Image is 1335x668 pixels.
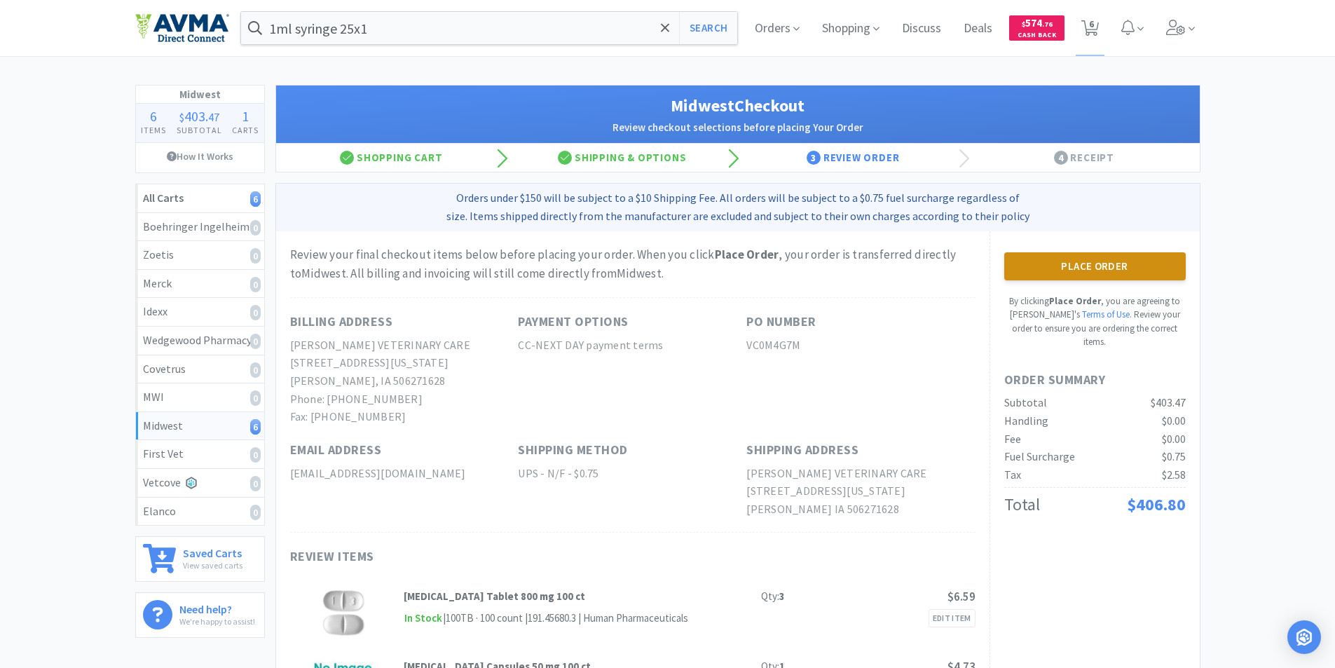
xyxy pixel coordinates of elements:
[746,312,816,332] h1: PO Number
[290,390,519,409] h2: Phone: [PHONE_NUMBER]
[250,305,261,320] i: 0
[143,388,257,407] div: MWI
[404,610,443,627] span: In Stock
[241,12,738,44] input: Search by item, sku, manufacturer, ingredient, size...
[136,86,264,104] h1: Midwest
[184,107,205,125] span: 403
[1018,32,1056,41] span: Cash Back
[136,440,264,469] a: First Vet0
[1004,370,1186,390] h1: Order Summary
[136,241,264,270] a: Zoetis0
[135,13,229,43] img: e4e33dab9f054f5782a47901c742baa9_102.png
[136,383,264,412] a: MWI0
[958,22,998,35] a: Deals
[143,445,257,463] div: First Vet
[746,465,975,483] h2: [PERSON_NAME] VETERINARY CARE
[290,336,519,355] h2: [PERSON_NAME] VETERINARY CARE
[1049,295,1101,307] strong: Place Order
[227,123,264,137] h4: Carts
[738,144,969,172] div: Review Order
[143,218,257,236] div: Boehringer Ingelheim
[968,144,1200,172] div: Receipt
[1022,16,1053,29] span: 574
[761,588,785,605] div: Qty:
[746,336,975,355] h2: VC0M4G7M
[290,465,519,483] h2: [EMAIL_ADDRESS][DOMAIN_NAME]
[518,336,746,355] h2: CC-NEXT DAY payment terms
[250,220,261,236] i: 0
[143,246,257,264] div: Zoetis
[518,312,629,332] h1: Payment Options
[290,440,382,461] h1: Email Address
[1287,620,1321,654] div: Open Intercom Messenger
[443,611,523,625] span: | 100TB · 100 count
[1127,493,1186,515] span: $406.80
[143,360,257,379] div: Covetrus
[1162,432,1186,446] span: $0.00
[136,213,264,242] a: Boehringer Ingelheim0
[143,303,257,321] div: Idexx
[1004,430,1021,449] div: Fee
[290,312,393,332] h1: Billing Address
[136,184,264,213] a: All Carts6
[171,109,227,123] div: .
[507,144,738,172] div: Shipping & Options
[1004,491,1040,518] div: Total
[136,498,264,526] a: Elanco0
[143,417,257,435] div: Midwest
[779,589,785,603] strong: 3
[807,151,821,165] span: 3
[746,482,975,500] h2: [STREET_ADDRESS][US_STATE]
[290,547,711,567] h1: Review Items
[1054,151,1068,165] span: 4
[1076,24,1104,36] a: 6
[242,107,249,125] span: 1
[136,355,264,384] a: Covetrus0
[179,110,184,124] span: $
[250,248,261,264] i: 0
[896,22,947,35] a: Discuss
[250,362,261,378] i: 0
[1162,414,1186,428] span: $0.00
[518,465,746,483] h2: UPS - N/F - $0.75
[136,327,264,355] a: Wedgewood Pharmacy0
[250,447,261,463] i: 0
[518,440,628,461] h1: Shipping Method
[1004,294,1186,349] p: By clicking , you are agreeing to [PERSON_NAME]'s . Review your order to ensure you are ordering ...
[1009,9,1064,47] a: $574.76Cash Back
[290,354,519,372] h2: [STREET_ADDRESS][US_STATE]
[746,500,975,519] h2: [PERSON_NAME] IA 506271628
[250,191,261,207] i: 6
[1004,412,1048,430] div: Handling
[250,419,261,435] i: 6
[929,609,975,627] a: Edit Item
[1162,449,1186,463] span: $0.75
[136,298,264,327] a: Idexx0
[1042,20,1053,29] span: . 76
[143,191,184,205] strong: All Carts
[143,275,257,293] div: Merck
[746,440,858,461] h1: Shipping Address
[1004,394,1047,412] div: Subtotal
[143,503,257,521] div: Elanco
[290,93,1186,119] h1: Midwest Checkout
[136,270,264,299] a: Merck0
[1082,308,1130,320] a: Terms of Use
[290,119,1186,136] h2: Review checkout selections before placing Your Order
[679,12,737,44] button: Search
[250,277,261,292] i: 0
[208,110,219,124] span: 47
[276,144,507,172] div: Shopping Cart
[135,536,265,582] a: Saved CartsView saved carts
[319,588,368,637] img: 6e56928aa30344d0afbe362f28b474f8_120358.jpg
[290,245,975,283] div: Review your final checkout items below before placing your order. When you click , your order is ...
[1022,20,1025,29] span: $
[143,332,257,350] div: Wedgewood Pharmacy
[171,123,227,137] h4: Subtotal
[282,189,1194,225] p: Orders under $150 will be subject to a $10 Shipping Fee. All orders will be subject to a $0.75 fu...
[290,408,519,426] h2: Fax: [PHONE_NUMBER]
[404,589,585,603] strong: [MEDICAL_DATA] Tablet 800 mg 100 ct
[290,372,519,390] h2: [PERSON_NAME], IA 506271628
[250,334,261,349] i: 0
[1151,395,1186,409] span: $403.47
